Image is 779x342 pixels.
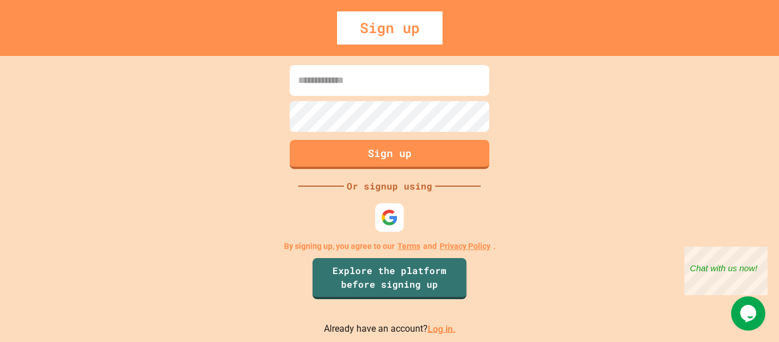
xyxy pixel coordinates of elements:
a: Log in. [428,323,456,334]
div: Sign up [337,11,443,45]
a: Terms [397,240,420,252]
img: google-icon.svg [381,209,398,226]
p: By signing up, you agree to our and . [284,240,496,252]
button: Sign up [290,140,489,169]
a: Explore the platform before signing up [313,258,466,299]
p: Already have an account? [324,322,456,336]
iframe: chat widget [684,247,768,295]
iframe: chat widget [731,296,768,331]
a: Privacy Policy [440,240,490,252]
div: Or signup using [344,179,435,193]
